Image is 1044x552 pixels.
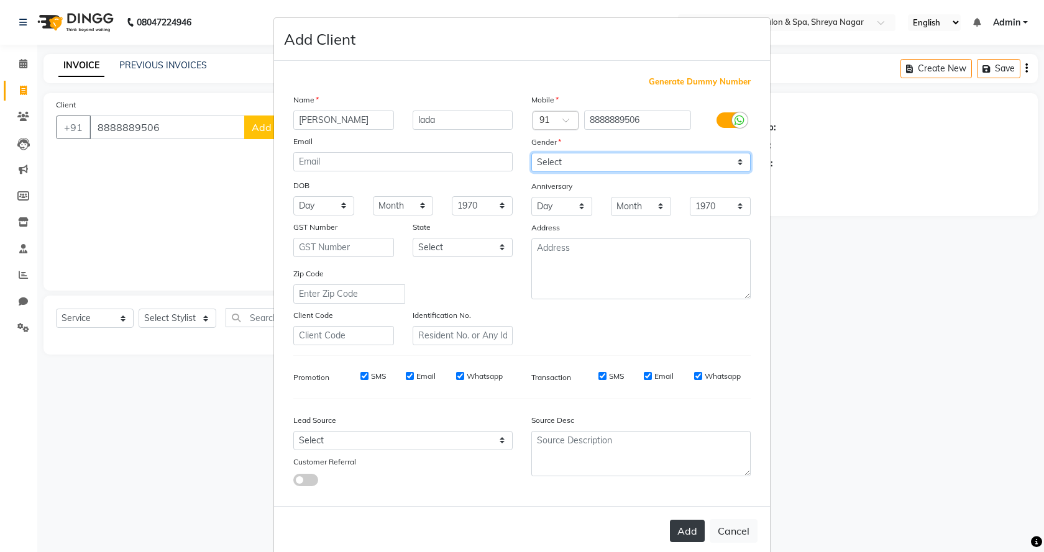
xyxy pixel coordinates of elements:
input: Mobile [584,111,692,130]
label: Email [416,371,436,382]
label: Client Code [293,310,333,321]
label: Lead Source [293,415,336,426]
label: SMS [609,371,624,382]
input: Resident No. or Any Id [413,326,513,345]
h4: Add Client [284,28,355,50]
label: Transaction [531,372,571,383]
input: GST Number [293,238,394,257]
label: SMS [371,371,386,382]
label: Address [531,222,560,233]
label: Anniversary [531,181,572,192]
label: State [413,222,431,233]
input: Client Code [293,326,394,345]
label: Identification No. [413,310,471,321]
input: Enter Zip Code [293,284,405,304]
span: Generate Dummy Number [649,76,751,88]
button: Add [670,520,705,542]
label: Mobile [531,94,559,106]
label: Whatsapp [467,371,503,382]
label: Email [654,371,674,382]
label: Gender [531,137,561,148]
button: Cancel [710,519,758,543]
input: Last Name [413,111,513,130]
input: First Name [293,111,394,130]
label: Customer Referral [293,456,356,468]
label: Source Desc [531,415,574,426]
label: DOB [293,180,309,191]
label: Promotion [293,372,329,383]
label: GST Number [293,222,337,233]
label: Name [293,94,319,106]
input: Email [293,152,513,171]
label: Email [293,136,313,147]
label: Zip Code [293,268,324,279]
label: Whatsapp [705,371,741,382]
